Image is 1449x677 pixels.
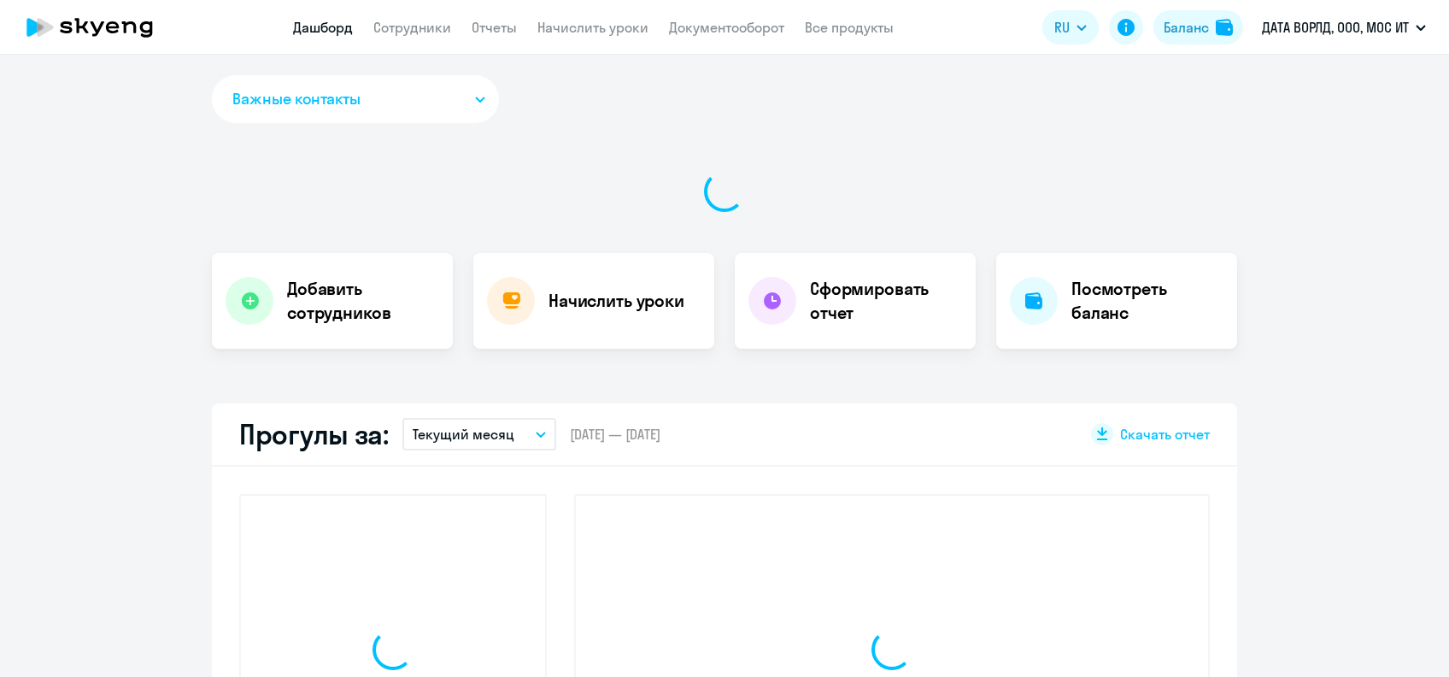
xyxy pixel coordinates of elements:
h2: Прогулы за: [239,417,389,451]
a: Отчеты [472,19,517,36]
button: Балансbalance [1153,10,1243,44]
a: Все продукты [805,19,894,36]
img: balance [1216,19,1233,36]
a: Документооборот [669,19,784,36]
span: RU [1054,17,1070,38]
a: Начислить уроки [537,19,648,36]
span: Важные контакты [232,88,361,110]
button: Важные контакты [212,75,499,123]
h4: Начислить уроки [549,289,684,313]
a: Сотрудники [373,19,451,36]
h4: Сформировать отчет [810,277,962,325]
span: Скачать отчет [1120,425,1210,444]
a: Дашборд [293,19,353,36]
button: RU [1042,10,1099,44]
div: Баланс [1164,17,1209,38]
button: Текущий месяц [402,418,556,450]
span: [DATE] — [DATE] [570,425,660,444]
h4: Посмотреть баланс [1071,277,1223,325]
p: Текущий месяц [413,424,514,444]
h4: Добавить сотрудников [287,277,439,325]
p: ДАТА ВОРЛД, ООО, МОС ИТ [1262,17,1409,38]
button: ДАТА ВОРЛД, ООО, МОС ИТ [1253,7,1434,48]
